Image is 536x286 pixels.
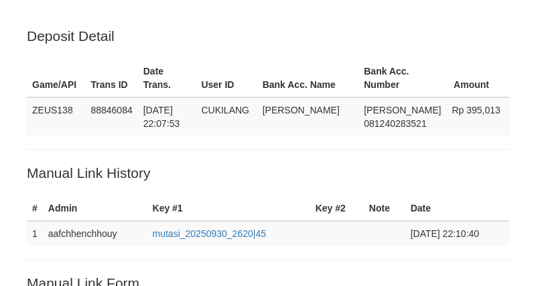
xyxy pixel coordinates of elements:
p: Manual Link History [27,163,509,183]
span: CUKILANG [201,105,249,115]
td: [DATE] 22:10:40 [405,221,509,246]
th: Note [364,196,405,221]
th: Key #2 [310,196,364,221]
span: [PERSON_NAME] [263,105,340,115]
p: Deposit Detail [27,26,509,46]
span: [PERSON_NAME] [364,105,441,115]
span: [DATE] 22:07:53 [143,105,180,129]
td: ZEUS138 [27,97,85,136]
th: Admin [43,196,147,221]
span: Rp 395,013 [452,105,500,115]
td: 1 [27,221,43,246]
th: Date Trans. [138,59,196,97]
th: Game/API [27,59,85,97]
td: aafchhenchhouy [43,221,147,246]
th: Trans ID [85,59,137,97]
th: Key #1 [147,196,310,221]
th: Date [405,196,509,221]
th: User ID [196,59,257,97]
th: Bank Acc. Number [358,59,446,97]
a: mutasi_20250930_2620|45 [153,228,266,239]
th: Amount [446,59,509,97]
th: # [27,196,43,221]
span: Copy 081240283521 to clipboard [364,118,426,129]
th: Bank Acc. Name [257,59,359,97]
td: 88846084 [85,97,137,136]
